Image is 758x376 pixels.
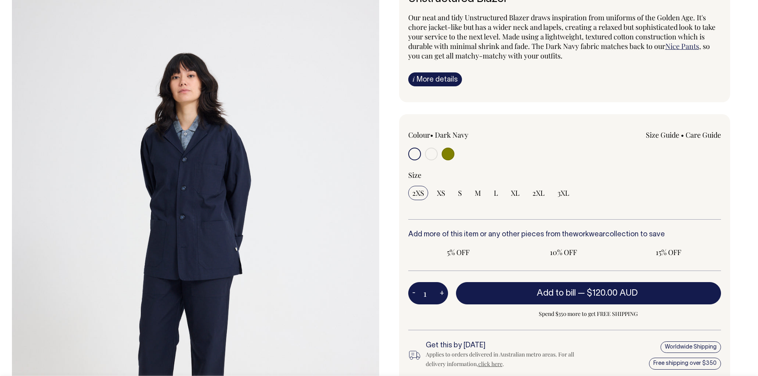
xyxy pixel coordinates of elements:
[557,188,569,198] span: 3XL
[437,188,445,198] span: XS
[618,245,719,259] input: 15% OFF
[517,247,610,257] span: 10% OFF
[646,130,679,140] a: Size Guide
[456,309,721,319] span: Spend $350 more to get FREE SHIPPING
[408,170,721,180] div: Size
[622,247,715,257] span: 15% OFF
[408,285,419,301] button: -
[426,342,579,350] h6: Get this by [DATE]
[430,130,433,140] span: •
[528,186,549,200] input: 2XL
[537,289,576,297] span: Add to bill
[513,245,614,259] input: 10% OFF
[587,289,638,297] span: $120.00 AUD
[408,130,534,140] div: Colour
[408,231,721,239] h6: Add more of this item or any other pieces from the collection to save
[511,188,520,198] span: XL
[433,186,449,200] input: XS
[436,285,448,301] button: +
[435,130,468,140] label: Dark Navy
[573,231,605,238] a: workwear
[454,186,466,200] input: S
[412,188,424,198] span: 2XS
[681,130,684,140] span: •
[458,188,462,198] span: S
[478,360,503,368] a: click here
[456,282,721,304] button: Add to bill —$120.00 AUD
[408,41,710,60] span: , so you can get all matchy-matchy with your outfits.
[413,75,415,83] span: i
[408,245,509,259] input: 5% OFF
[426,350,579,369] div: Applies to orders delivered in Australian metro areas. For all delivery information, .
[475,188,481,198] span: M
[408,13,715,51] span: Our neat and tidy Unstructured Blazer draws inspiration from uniforms of the Golden Age. It's cho...
[494,188,498,198] span: L
[532,188,545,198] span: 2XL
[408,72,462,86] a: iMore details
[553,186,573,200] input: 3XL
[686,130,721,140] a: Care Guide
[665,41,699,51] a: Nice Pants
[412,247,505,257] span: 5% OFF
[471,186,485,200] input: M
[408,186,428,200] input: 2XS
[578,289,640,297] span: —
[490,186,502,200] input: L
[507,186,524,200] input: XL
